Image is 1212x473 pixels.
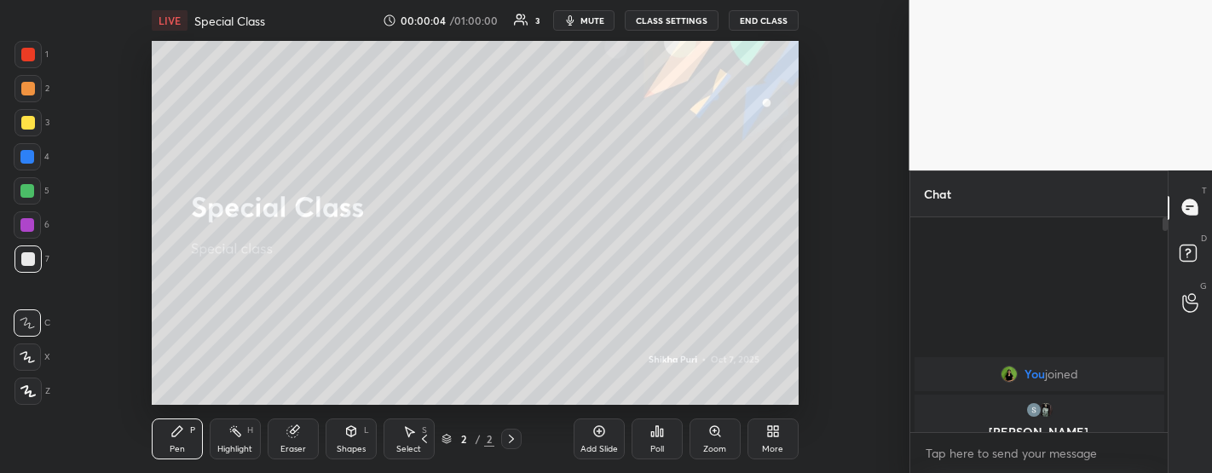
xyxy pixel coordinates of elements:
[14,177,49,205] div: 5
[729,10,799,31] button: End Class
[14,343,50,371] div: X
[910,354,1169,432] div: grid
[1202,184,1207,197] p: T
[337,445,366,453] div: Shapes
[910,171,965,216] p: Chat
[703,445,726,453] div: Zoom
[535,16,540,25] div: 3
[925,425,1154,453] p: [PERSON_NAME], [PERSON_NAME]
[14,75,49,102] div: 2
[152,10,188,31] div: LIVE
[580,445,618,453] div: Add Slide
[14,41,49,68] div: 1
[247,426,253,435] div: H
[553,10,615,31] button: mute
[476,434,481,444] div: /
[190,426,195,435] div: P
[455,434,472,444] div: 2
[422,426,427,435] div: S
[625,10,719,31] button: CLASS SETTINGS
[1024,401,1042,418] img: 3
[1024,367,1045,381] span: You
[650,445,664,453] div: Poll
[280,445,306,453] div: Eraser
[194,13,265,29] h4: Special Class
[14,109,49,136] div: 3
[14,378,50,405] div: Z
[364,426,369,435] div: L
[14,143,49,170] div: 4
[1201,232,1207,245] p: D
[170,445,185,453] div: Pen
[396,445,421,453] div: Select
[580,14,604,26] span: mute
[1036,401,1053,418] img: adea7f778a6042c99e9a0c99f9784ef1.jpg
[1200,280,1207,292] p: G
[14,211,49,239] div: 6
[14,309,50,337] div: C
[1001,366,1018,383] img: ea43492ca9d14c5f8587a2875712d117.jpg
[217,445,252,453] div: Highlight
[762,445,783,453] div: More
[1045,367,1078,381] span: joined
[14,245,49,273] div: 7
[484,431,494,447] div: 2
